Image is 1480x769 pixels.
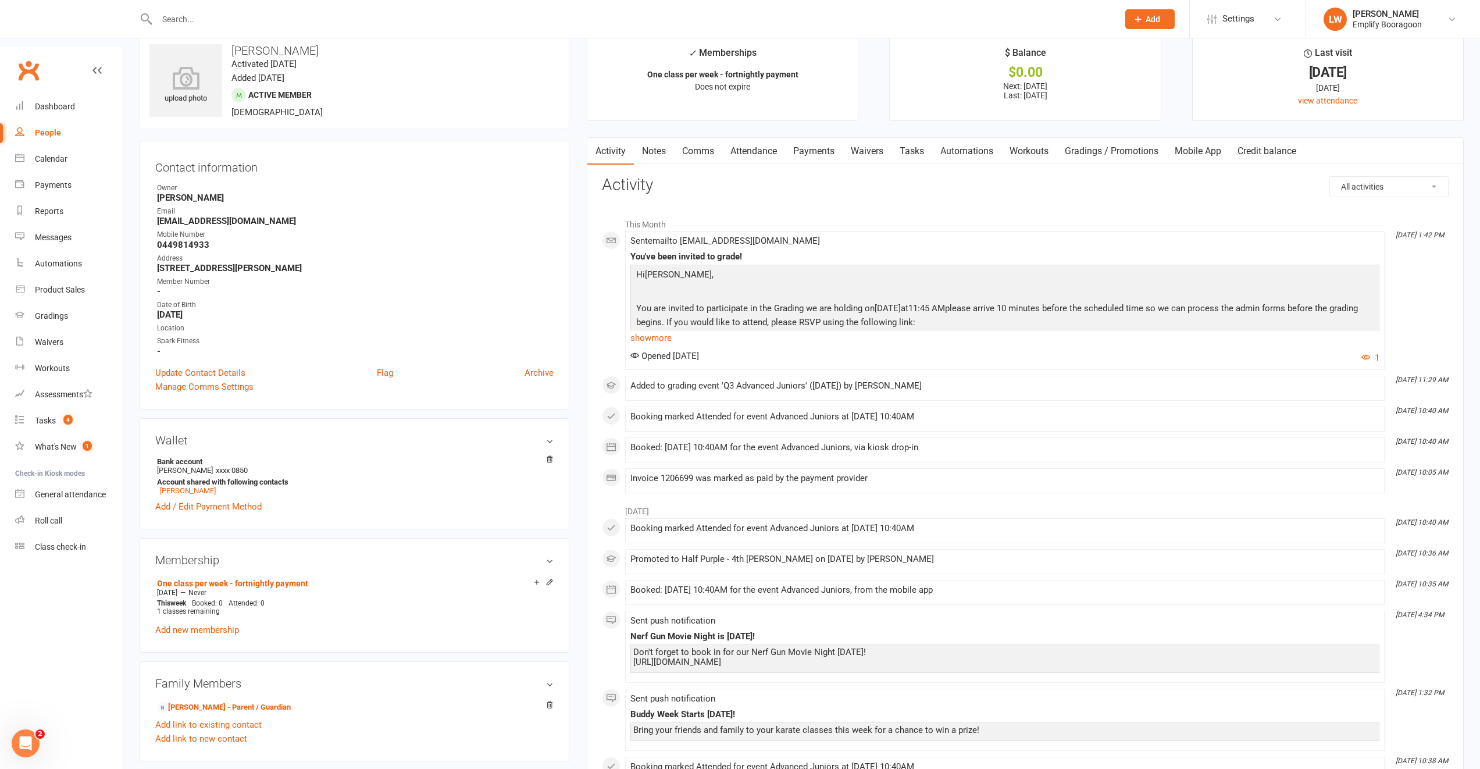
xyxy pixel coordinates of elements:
i: [DATE] 10:40 AM [1396,437,1448,446]
div: Payments [35,180,72,190]
a: Add link to existing contact [155,718,262,732]
h3: Contact information [155,156,554,174]
i: [DATE] 10:40 AM [1396,407,1448,415]
a: Add new membership [155,625,239,635]
span: [DEMOGRAPHIC_DATA] [231,107,323,118]
span: [DATE] [875,303,901,314]
a: Automations [932,138,1001,165]
a: Payments [15,172,123,198]
div: LW [1324,8,1347,31]
strong: Bank account [157,457,548,466]
i: [DATE] 1:32 PM [1396,689,1444,697]
div: Member Number [157,276,554,287]
i: [DATE] 10:05 AM [1396,468,1448,476]
div: Tasks [35,416,56,425]
div: What's New [35,442,77,451]
div: Spark Fitness [157,336,554,347]
a: Comms [674,138,722,165]
span: Attended: 0 [229,599,265,607]
a: Notes [634,138,674,165]
div: General attendance [35,490,106,499]
div: Added to grading event 'Q3 Advanced Juniors' ([DATE]) by [PERSON_NAME] [630,381,1379,391]
a: People [15,120,123,146]
a: Workouts [15,355,123,382]
a: show more [630,330,1379,346]
a: Dashboard [15,94,123,120]
span: Never [188,589,206,597]
a: Add / Edit Payment Method [155,500,262,514]
a: Tasks [891,138,932,165]
iframe: Intercom live chat [12,729,40,757]
li: [PERSON_NAME] [155,455,554,497]
div: Booked: [DATE] 10:40AM for the event Advanced Juniors, via kiosk drop-in [630,443,1379,453]
li: [DATE] [602,499,1449,518]
a: One class per week - fortnightly payment [157,579,308,588]
i: ✓ [689,48,696,59]
div: Invoice 1206699 was marked as paid by the payment provider [630,473,1379,483]
span: 1 classes remaining [157,607,220,615]
a: Flag [377,366,393,380]
div: week [154,599,189,607]
div: [PERSON_NAME] [1353,9,1422,19]
button: 1 [1361,351,1379,365]
a: Tasks 4 [15,408,123,434]
p: Next: [DATE] Last: [DATE] [900,81,1150,100]
div: [DATE] [1203,66,1453,79]
a: Automations [15,251,123,277]
div: Owner [157,183,554,194]
div: Promoted to Half Purple - 4th [PERSON_NAME] on [DATE] by [PERSON_NAME] [630,554,1379,564]
div: [DATE] [1203,81,1453,94]
span: 4 [63,415,73,425]
div: Booking marked Attended for event Advanced Juniors at [DATE] 10:40AM [630,524,1379,533]
a: Mobile App [1167,138,1229,165]
i: [DATE] 1:42 PM [1396,231,1444,239]
div: Waivers [35,337,63,347]
div: People [35,128,61,137]
a: Credit balance [1229,138,1304,165]
a: [PERSON_NAME] - Parent / Guardian [157,702,291,714]
div: Calendar [35,154,67,163]
div: Nerf Gun Movie Night is [DATE]! [630,632,1379,642]
div: upload photo [149,66,222,105]
div: Address [157,253,554,264]
a: Reports [15,198,123,225]
a: Archive [525,366,554,380]
a: Manage Comms Settings [155,380,254,394]
strong: One class per week - fortnightly payment [647,70,798,79]
span: Active member [248,90,312,99]
h3: Activity [602,176,1449,194]
div: Memberships [689,45,757,67]
span: 2 [35,729,45,739]
div: Assessments [35,390,92,399]
strong: - [157,286,554,297]
div: Mobile Number [157,229,554,240]
div: Buddy Week Starts [DATE]! [630,710,1379,720]
a: Assessments [15,382,123,408]
span: Sent push notification [630,693,715,704]
span: at [901,303,908,314]
div: Email [157,206,554,217]
i: [DATE] 10:40 AM [1396,518,1448,526]
a: What's New1 [15,434,123,460]
div: Workouts [35,364,70,373]
span: xxxx 0850 [216,466,248,475]
a: Gradings / Promotions [1057,138,1167,165]
button: Add [1125,9,1175,29]
span: Sent email to [EMAIL_ADDRESS][DOMAIN_NAME] [630,236,820,246]
div: — [154,588,554,597]
a: Calendar [15,146,123,172]
div: $ Balance [1005,45,1046,66]
a: view attendance [1298,96,1357,105]
i: [DATE] 10:38 AM [1396,757,1448,765]
div: You've been invited to grade! [630,252,1379,262]
div: Class check-in [35,542,86,551]
span: . If you would like to attend, please RSVP using the following link: [662,317,915,327]
i: [DATE] 10:36 AM [1396,549,1448,557]
a: General attendance kiosk mode [15,482,123,508]
span: Add [1146,15,1160,24]
span: Hi [636,269,645,280]
span: You are invited to participate in the Grading we are holding on [636,303,875,314]
a: Payments [785,138,843,165]
div: Date of Birth [157,300,554,311]
strong: Account shared with following contacts [157,478,548,486]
